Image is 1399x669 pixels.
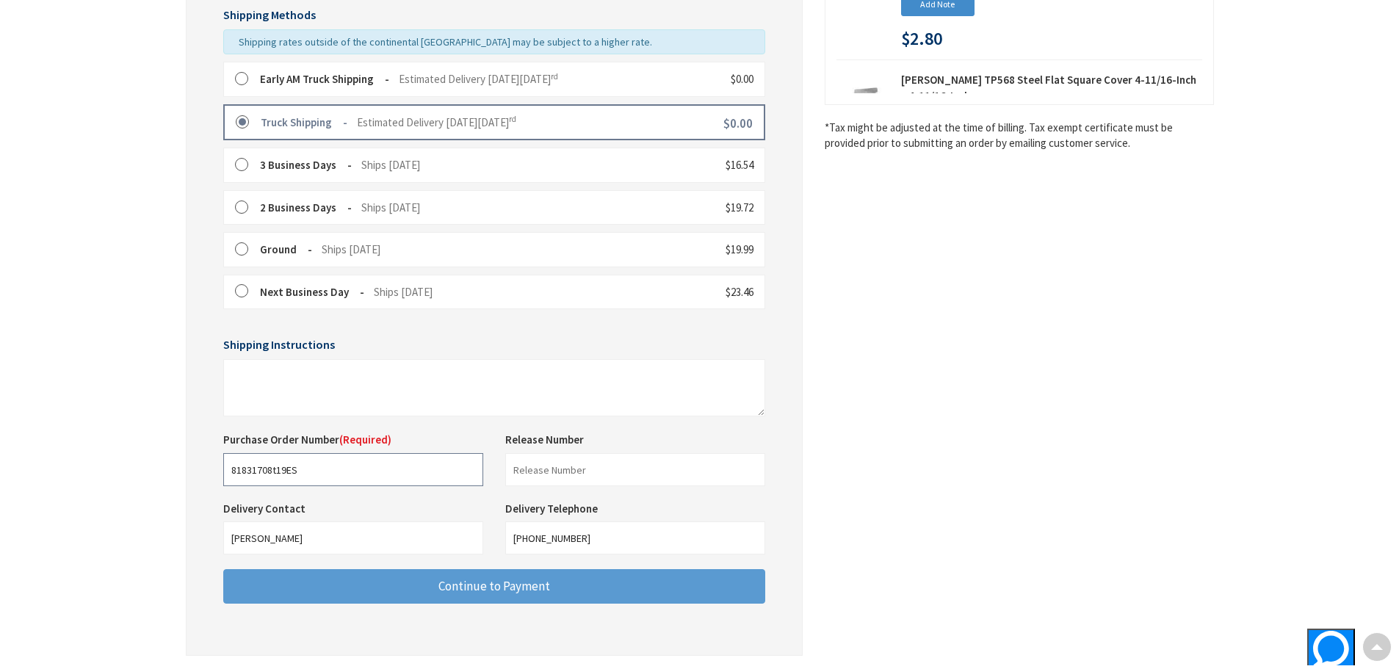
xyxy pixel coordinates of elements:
[505,432,584,447] label: Release Number
[505,453,765,486] input: Release Number
[374,285,433,299] span: Ships [DATE]
[726,158,753,172] span: $16.54
[357,115,516,129] span: Estimated Delivery [DATE][DATE]
[223,337,335,352] span: Shipping Instructions
[726,242,753,256] span: $19.99
[239,35,652,48] span: Shipping rates outside of the continental [GEOGRAPHIC_DATA] may be subject to a higher rate.
[260,158,352,172] strong: 3 Business Days
[361,200,420,214] span: Ships [DATE]
[260,285,364,299] strong: Next Business Day
[726,285,753,299] span: $23.46
[551,71,558,82] sup: rd
[399,72,558,86] span: Estimated Delivery [DATE][DATE]
[1257,629,1355,665] iframe: Opens a widget where you can find more information
[223,432,391,447] label: Purchase Order Number
[223,9,765,22] h5: Shipping Methods
[339,433,391,446] span: (Required)
[223,453,483,486] input: Purchase Order Number
[726,200,753,214] span: $19.72
[842,78,888,123] img: Crouse-Hinds TP568 Steel Flat Square Cover 4-11/16-Inch x 4-11/16-Inch
[223,569,765,604] button: Continue to Payment
[223,502,309,516] label: Delivery Contact
[901,29,942,48] span: $2.80
[731,72,753,86] span: $0.00
[509,114,516,124] sup: rd
[260,72,389,86] strong: Early AM Truck Shipping
[322,242,380,256] span: Ships [DATE]
[438,578,550,594] span: Continue to Payment
[261,115,347,129] strong: Truck Shipping
[901,72,1202,104] strong: [PERSON_NAME] TP568 Steel Flat Square Cover 4-11/16-Inch x 4-11/16-Inch
[505,502,601,516] label: Delivery Telephone
[825,120,1214,151] : *Tax might be adjusted at the time of billing. Tax exempt certificate must be provided prior to s...
[723,115,753,131] span: $0.00
[260,242,312,256] strong: Ground
[260,200,352,214] strong: 2 Business Days
[361,158,420,172] span: Ships [DATE]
